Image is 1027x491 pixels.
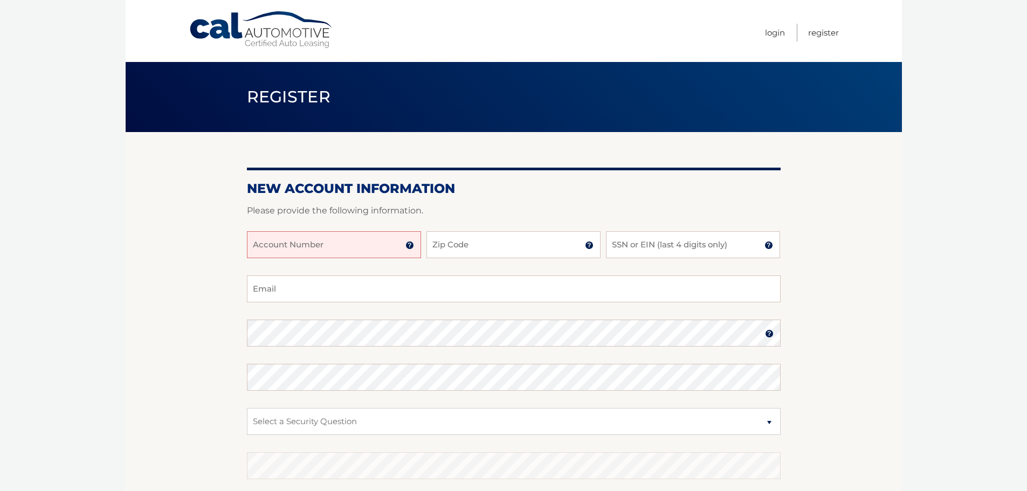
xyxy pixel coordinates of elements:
input: SSN or EIN (last 4 digits only) [606,231,780,258]
input: Email [247,275,781,302]
input: Zip Code [426,231,601,258]
a: Cal Automotive [189,11,334,49]
img: tooltip.svg [405,241,414,250]
a: Login [765,24,785,42]
img: tooltip.svg [764,241,773,250]
p: Please provide the following information. [247,203,781,218]
input: Account Number [247,231,421,258]
span: Register [247,87,331,107]
a: Register [808,24,839,42]
img: tooltip.svg [585,241,594,250]
img: tooltip.svg [765,329,774,338]
h2: New Account Information [247,181,781,197]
